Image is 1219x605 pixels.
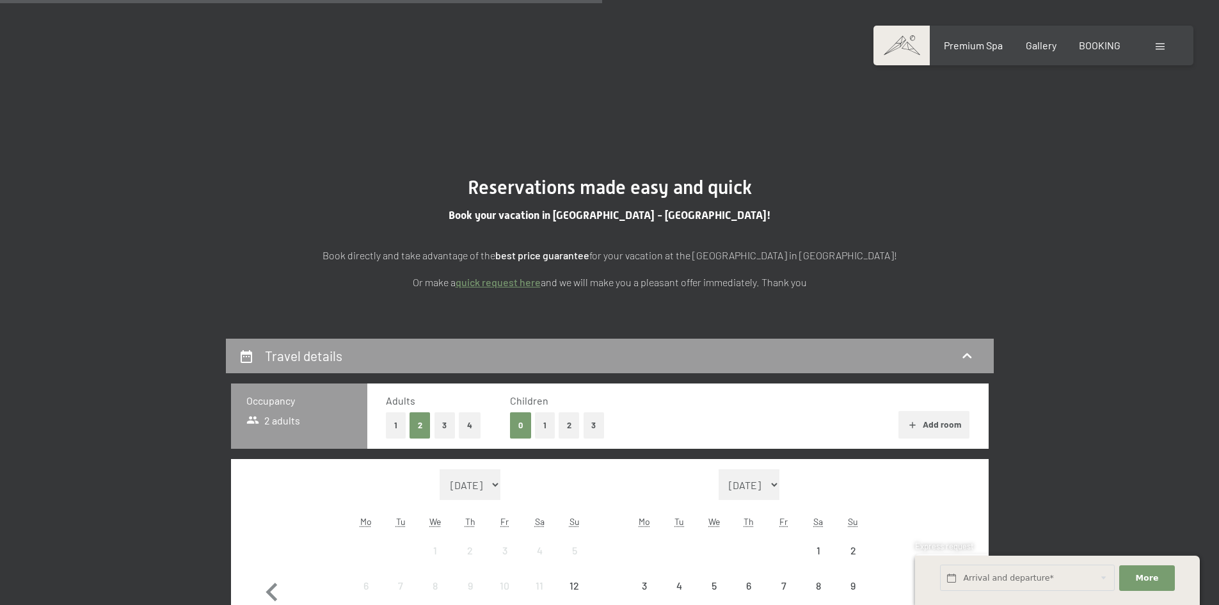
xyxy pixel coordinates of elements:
abbr: Friday [779,516,788,527]
abbr: Friday [500,516,509,527]
h2: Travel details [265,348,342,364]
div: Thu Oct 09 2025 [453,569,488,603]
div: Fri Nov 07 2025 [766,569,801,603]
span: 2 adults [246,414,301,428]
div: Wed Nov 05 2025 [697,569,731,603]
abbr: Tuesday [396,516,406,527]
div: Mon Nov 03 2025 [627,569,662,603]
button: 0 [510,412,531,439]
abbr: Saturday [535,516,545,527]
div: Fri Oct 03 2025 [488,533,522,568]
div: Arrival not possible [766,569,801,603]
a: BOOKING [1079,39,1120,51]
div: Sun Oct 12 2025 [557,569,591,603]
div: Arrival not possible [557,533,591,568]
div: Mon Oct 06 2025 [349,569,383,603]
button: 2 [559,412,580,439]
a: Gallery [1026,39,1056,51]
span: More [1136,572,1159,584]
abbr: Monday [639,516,650,527]
abbr: Wednesday [429,516,441,527]
abbr: Saturday [813,516,823,527]
abbr: Thursday [744,516,754,527]
div: Arrival not possible [801,533,836,568]
div: 3 [489,545,521,577]
button: 1 [386,412,406,439]
div: Arrival not possible [697,569,731,603]
div: Wed Oct 08 2025 [418,569,452,603]
div: Arrival not possible [383,569,418,603]
div: Arrival not possible [522,569,557,603]
abbr: Sunday [570,516,580,527]
div: Arrival not possible [418,533,452,568]
div: Tue Oct 07 2025 [383,569,418,603]
button: More [1119,565,1174,592]
div: Sun Nov 09 2025 [836,569,870,603]
span: Adults [386,394,415,407]
div: Arrival not possible [488,533,522,568]
p: Book directly and take advantage of the for your vacation at the [GEOGRAPHIC_DATA] in [GEOGRAPHIC... [290,247,930,264]
button: 3 [434,412,456,439]
div: 2 [837,545,869,577]
div: 1 [802,545,834,577]
div: Arrival not possible [418,569,452,603]
div: Arrival not possible [349,569,383,603]
div: 1 [419,545,451,577]
a: Premium Spa [944,39,1003,51]
button: Add room [898,411,969,439]
div: Arrival not possible [836,533,870,568]
div: 5 [558,545,590,577]
button: 1 [535,412,555,439]
button: 3 [584,412,605,439]
div: Thu Oct 02 2025 [453,533,488,568]
div: Arrival not possible [836,569,870,603]
div: Sun Nov 02 2025 [836,533,870,568]
div: Wed Oct 01 2025 [418,533,452,568]
div: Arrival not possible [453,533,488,568]
abbr: Sunday [848,516,858,527]
div: Thu Nov 06 2025 [731,569,766,603]
h3: Occupancy [246,394,352,408]
div: 4 [523,545,555,577]
p: Or make a and we will make you a pleasant offer immediately. Thank you [290,274,930,291]
div: Tue Nov 04 2025 [662,569,697,603]
div: Sat Oct 04 2025 [522,533,557,568]
abbr: Thursday [465,516,475,527]
button: 2 [410,412,431,439]
div: Fri Oct 10 2025 [488,569,522,603]
div: Sat Oct 11 2025 [522,569,557,603]
span: Book your vacation in [GEOGRAPHIC_DATA] - [GEOGRAPHIC_DATA]! [449,209,771,222]
div: Arrival not possible [557,569,591,603]
div: Arrival not possible [627,569,662,603]
div: Arrival not possible [453,569,488,603]
div: 2 [454,545,486,577]
button: 4 [459,412,481,439]
div: Arrival not possible [801,569,836,603]
div: Sun Oct 05 2025 [557,533,591,568]
span: Reservations made easy and quick [468,176,752,198]
abbr: Monday [360,516,372,527]
div: Arrival not possible [731,569,766,603]
div: Sat Nov 08 2025 [801,569,836,603]
div: Sat Nov 01 2025 [801,533,836,568]
strong: best price guarantee [495,249,589,261]
a: quick request here [456,276,541,288]
abbr: Tuesday [674,516,684,527]
span: Children [510,394,548,407]
div: Arrival not possible [522,533,557,568]
span: Express request [915,541,974,551]
div: Arrival not possible [488,569,522,603]
abbr: Wednesday [708,516,720,527]
div: Arrival not possible [662,569,697,603]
